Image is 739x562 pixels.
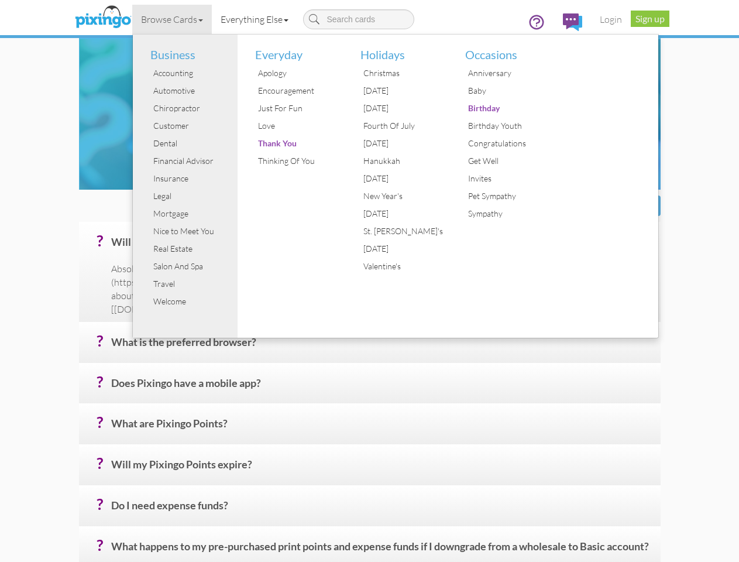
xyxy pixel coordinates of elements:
[456,64,553,82] a: Anniversary
[255,100,343,117] div: Just For Fun
[352,135,448,152] a: [DATE]
[360,100,448,117] div: [DATE]
[246,35,343,65] li: Everyday
[360,258,448,275] div: Valentine's
[111,337,652,357] h4: What is the preferred browser?
[360,152,448,170] div: Hanukkah
[111,237,652,257] h4: Will you help me?
[465,135,553,152] div: Congratulations
[360,240,448,258] div: [DATE]
[465,117,553,135] div: Birthday Youth
[150,240,238,258] div: Real Estate
[97,232,103,249] span: ?
[738,561,739,562] iframe: Chat
[456,187,553,205] a: Pet Sympathy
[72,3,134,32] img: pixingo logo
[97,495,103,513] span: ?
[142,170,238,187] a: Insurance
[150,293,238,310] div: Welcome
[303,9,414,29] input: Search cards
[97,332,103,349] span: ?
[111,418,652,438] h4: What are Pixingo Points?
[246,135,343,152] a: Thank You
[465,170,553,187] div: Invites
[150,275,238,293] div: Travel
[246,152,343,170] a: Thinking Of You
[352,258,448,275] a: Valentine's
[360,187,448,205] div: New Year's
[150,187,238,205] div: Legal
[142,135,238,152] a: Dental
[97,454,103,472] span: ?
[255,82,343,100] div: Encouragement
[150,64,238,82] div: Accounting
[150,258,238,275] div: Salon And Spa
[360,82,448,100] div: [DATE]
[82,80,669,116] h1: Frequently Asked Questions
[456,100,553,117] a: Birthday
[352,240,448,258] a: [DATE]
[142,35,238,65] li: Business
[456,117,553,135] a: Birthday Youth
[465,100,553,117] div: Birthday
[360,117,448,135] div: Fourth Of July
[150,152,238,170] div: Financial Advisor
[465,187,553,205] div: Pet Sympathy
[111,500,652,520] h4: Do I need expense funds?
[111,378,652,398] h4: Does Pixingo have a mobile app?
[255,152,343,170] div: Thinking Of You
[352,187,448,205] a: New Year's
[111,541,652,561] h4: What happens to my pre-purchased print points and expense funds if I downgrade from a wholesale t...
[631,11,669,27] a: Sign up
[97,536,103,554] span: ?
[70,131,669,142] h4: How to use Pixingo and other fun questions
[255,135,343,152] div: Thank You
[142,117,238,135] a: Customer
[360,135,448,152] div: [DATE]
[352,35,448,65] li: Holidays
[97,413,103,431] span: ?
[142,293,238,310] a: Welcome
[352,222,448,240] a: St. [PERSON_NAME]'s
[142,240,238,258] a: Real Estate
[150,222,238,240] div: Nice to Meet You
[563,13,582,31] img: comments.svg
[142,187,238,205] a: Legal
[465,64,553,82] div: Anniversary
[142,64,238,82] a: Accounting
[150,205,238,222] div: Mortgage
[246,117,343,135] a: Love
[456,152,553,170] a: Get Well
[352,170,448,187] a: [DATE]
[360,170,448,187] div: [DATE]
[360,222,448,240] div: St. [PERSON_NAME]'s
[246,64,343,82] a: Apology
[142,275,238,293] a: Travel
[142,205,238,222] a: Mortgage
[142,152,238,170] a: Financial Advisor
[111,459,652,479] h4: Will my Pixingo Points expire?
[255,117,343,135] div: Love
[591,5,631,34] a: Login
[456,170,553,187] a: Invites
[456,35,553,65] li: Occasions
[150,117,238,135] div: Customer
[456,82,553,100] a: Baby
[246,100,343,117] a: Just For Fun
[360,205,448,222] div: [DATE]
[352,117,448,135] a: Fourth Of July
[150,100,238,117] div: Chiropractor
[255,64,343,82] div: Apology
[142,82,238,100] a: Automotive
[465,82,553,100] div: Baby
[150,135,238,152] div: Dental
[465,205,553,222] div: Sympathy
[456,135,553,152] a: Congratulations
[465,152,553,170] div: Get Well
[246,82,343,100] a: Encouragement
[456,205,553,222] a: Sympathy
[142,258,238,275] a: Salon And Spa
[97,373,103,390] span: ?
[352,205,448,222] a: [DATE]
[150,170,238,187] div: Insurance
